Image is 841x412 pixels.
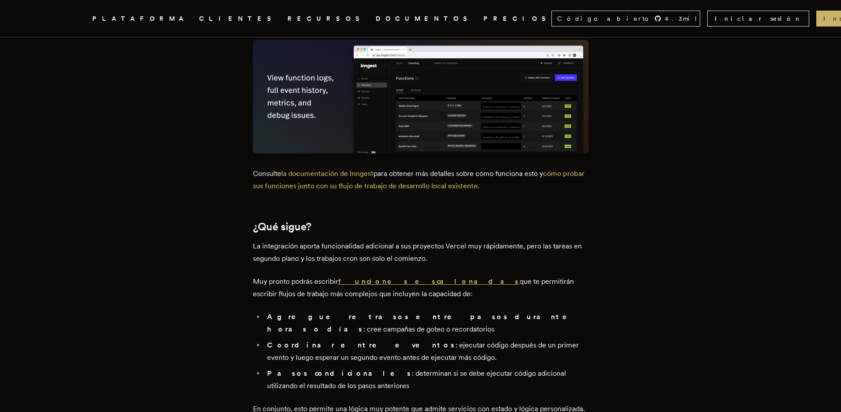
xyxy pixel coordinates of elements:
a: cómo probar sus funciones junto con su flujo de trabajo de desarrollo local existente [253,169,585,190]
font: Muy pronto podrás escribir [253,277,338,286]
font: Pasos condicionales [267,369,412,378]
font: : cree campañas de goteo o recordatorios [363,325,494,333]
font: DOCUMENTOS [376,15,473,22]
font: Coordinar entre eventos [267,341,456,349]
font: : determinan si se debe ejecutar código adicional utilizando el resultado de los pasos anteriores [267,369,566,390]
a: PRECIOS [483,13,551,24]
font: ¿Qué sigue? [253,220,311,233]
button: RECURSOS [287,13,365,24]
font: 4.3 [665,15,683,22]
font: CLIENTES [199,15,277,22]
font: PRECIOS [483,15,551,22]
a: CLIENTES [199,13,277,24]
img: Captura de pantalla del panel de Inngest que muestra las funciones activas [253,40,588,153]
a: la documentación de Inngest [281,169,373,178]
a: funciones escalonadas [338,277,520,286]
font: . [478,182,479,190]
font: Código abierto [557,15,651,22]
font: para obtener más detalles sobre cómo funciona esto y [373,169,543,178]
font: que te permitirán escribir flujos de trabajo más complejos que incluyen la capacidad de: [253,277,574,298]
font: La integración aporta funcionalidad adicional a sus proyectos Vercel muy rápidamente, pero las ta... [253,242,582,263]
font: Agregue retrasos entre pasos durante horas o días [267,313,579,333]
font: mil [683,15,698,22]
a: DOCUMENTOS [376,13,473,24]
font: Iniciar sesión [715,15,802,22]
font: PLATAFORMA [92,15,189,22]
button: PLATAFORMA [92,13,189,24]
font: RECURSOS [287,15,365,22]
font: : ejecutar código después de un primer evento y luego esperar un segundo evento antes de ejecutar... [267,341,579,362]
a: Iniciar sesión [707,11,809,27]
font: Consulte [253,169,281,178]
